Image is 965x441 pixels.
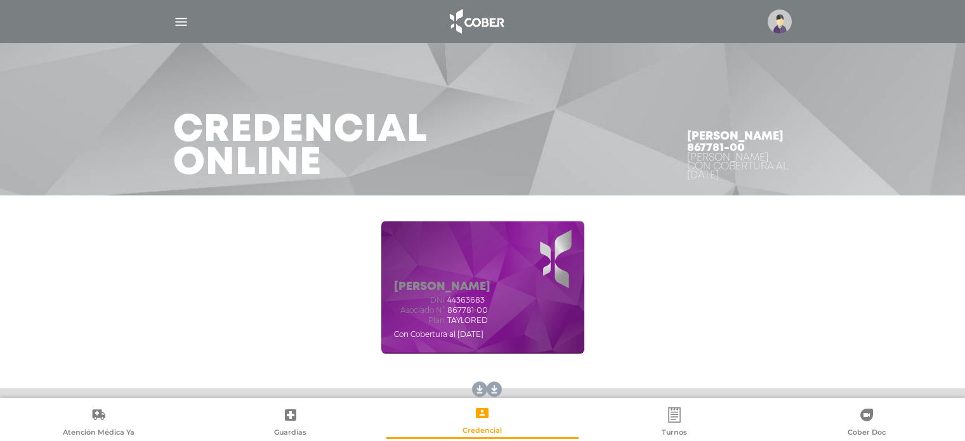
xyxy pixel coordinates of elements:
[848,428,886,439] span: Cober Doc
[768,10,792,34] img: profile-placeholder.svg
[662,428,687,439] span: Turnos
[394,306,445,315] span: Asociado N°
[274,428,306,439] span: Guardias
[394,316,445,325] span: Plan
[447,296,485,305] span: 44363683
[3,407,195,439] a: Atención Médica Ya
[770,407,962,439] a: Cober Doc
[394,329,483,339] span: Con Cobertura al [DATE]
[195,407,387,439] a: Guardias
[579,407,771,439] a: Turnos
[394,280,490,294] h5: [PERSON_NAME]
[687,131,792,154] h4: [PERSON_NAME] 867781-00
[394,296,445,305] span: dni
[63,428,135,439] span: Atención Médica Ya
[443,6,509,37] img: logo_cober_home-white.png
[173,114,428,180] h3: Credencial Online
[386,405,579,437] a: Credencial
[463,426,502,437] span: Credencial
[687,154,792,180] div: [PERSON_NAME] Con Cobertura al [DATE]
[173,14,189,30] img: Cober_menu-lines-white.svg
[447,306,488,315] span: 867781-00
[447,316,488,325] span: TAYLORED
